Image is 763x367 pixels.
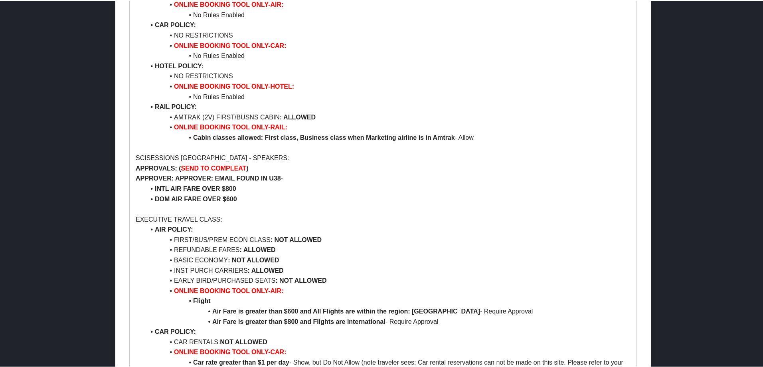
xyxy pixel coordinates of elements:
[193,358,289,365] strong: Car rate greater than $1 per day
[136,152,631,163] p: SCISESSIONS [GEOGRAPHIC_DATA] - SPEAKERS:
[174,287,283,294] strong: ONLINE BOOKING TOOL ONLY-AIR:
[280,113,316,120] strong: : ALLOWED
[246,164,248,171] strong: )
[155,21,196,28] strong: CAR POLICY:
[136,214,631,224] p: EXECUTIVE TRAVEL CLASS:
[155,62,204,69] strong: HOTEL POLICY:
[212,307,480,314] strong: Air Fare is greater than $600 and All Flights are within the region: [GEOGRAPHIC_DATA]
[220,338,267,345] strong: NOT ALLOWED
[145,30,631,40] li: NO RESTRICTIONS
[248,266,284,273] strong: : ALLOWED
[174,82,294,89] strong: ONLINE BOOKING TOOL ONLY-HOTEL:
[145,306,631,316] li: - Require Approval
[145,111,631,122] li: AMTRAK (2V) FIRST/BUSNS CABIN
[136,174,283,181] strong: APPROVER: APPROVER: EMAIL FOUND IN U38-
[145,244,631,254] li: REFUNDABLE FARES
[212,317,385,324] strong: Air Fare is greater than $800 and Flights are international
[136,164,181,171] strong: APPROVALS: (
[155,103,197,109] strong: RAIL POLICY:
[193,133,455,140] strong: Cabin classes allowed: First class, Business class when Marketing airline is in Amtrak
[145,316,631,326] li: - Require Approval
[145,275,631,285] li: EARLY BIRD/PURCHASED SEATS
[155,225,193,232] strong: AIR POLICY:
[145,91,631,101] li: No Rules Enabled
[271,236,322,242] strong: : NOT ALLOWED
[155,184,236,191] strong: INTL AIR FARE OVER $800
[155,327,196,334] strong: CAR POLICY:
[181,164,246,171] strong: SEND TO COMPLEAT
[193,297,211,304] strong: Flight
[228,256,279,263] strong: : NOT ALLOWED
[145,70,631,81] li: NO RESTRICTIONS
[145,50,631,60] li: No Rules Enabled
[145,336,631,347] li: CAR RENTALS:
[275,276,326,283] strong: : NOT ALLOWED
[174,42,287,48] strong: ONLINE BOOKING TOOL ONLY-CAR:
[145,132,631,142] li: - Allow
[145,9,631,20] li: No Rules Enabled
[155,195,237,202] strong: DOM AIR FARE OVER $600
[145,265,631,275] li: INST PURCH CARRIERS
[145,254,631,265] li: BASIC ECONOMY
[174,348,287,355] strong: ONLINE BOOKING TOOL ONLY-CAR:
[174,0,283,7] strong: ONLINE BOOKING TOOL ONLY-AIR:
[239,246,275,252] strong: : ALLOWED
[174,123,287,130] strong: ONLINE BOOKING TOOL ONLY-RAIL:
[145,234,631,244] li: FIRST/BUS/PREM ECON CLASS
